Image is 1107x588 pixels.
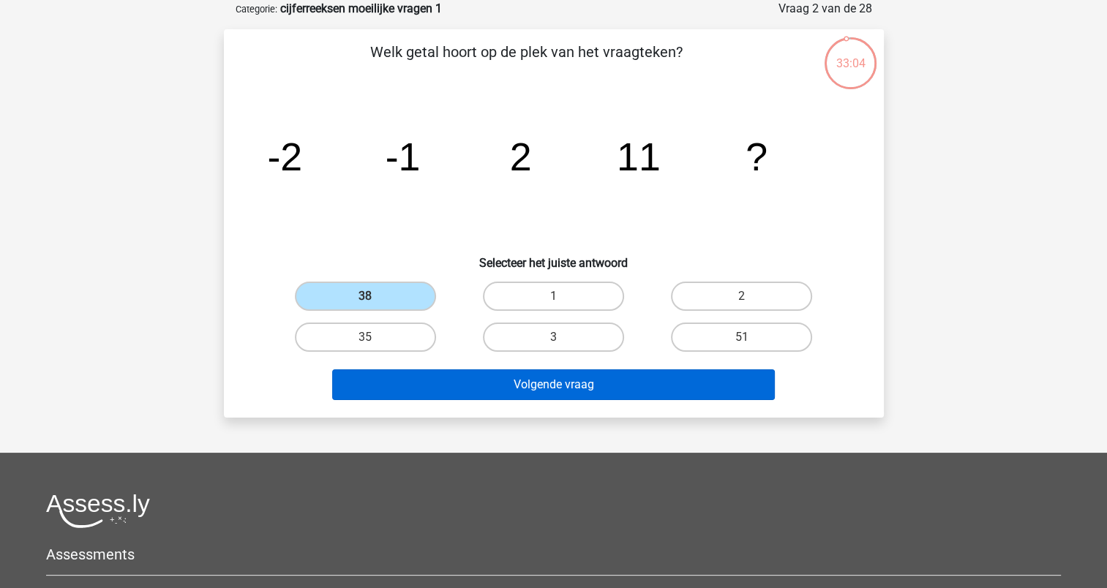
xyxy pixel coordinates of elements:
tspan: ? [746,135,768,178]
small: Categorie: [236,4,277,15]
label: 3 [483,323,624,352]
img: Assessly logo [46,494,150,528]
label: 2 [671,282,812,311]
label: 38 [295,282,436,311]
label: 51 [671,323,812,352]
label: 1 [483,282,624,311]
h6: Selecteer het juiste antwoord [247,244,860,270]
tspan: -1 [385,135,420,178]
p: Welk getal hoort op de plek van het vraagteken? [247,41,806,85]
h5: Assessments [46,546,1061,563]
tspan: 2 [509,135,531,178]
tspan: -2 [267,135,302,178]
div: 33:04 [823,36,878,72]
tspan: 11 [616,135,660,178]
label: 35 [295,323,436,352]
button: Volgende vraag [332,369,775,400]
strong: cijferreeksen moeilijke vragen 1 [280,1,442,15]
